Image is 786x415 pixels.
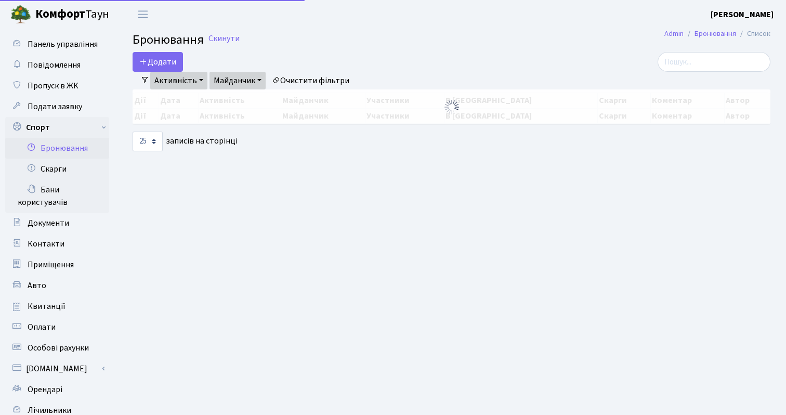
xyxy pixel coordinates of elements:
a: Особові рахунки [5,338,109,358]
a: Квитанції [5,296,109,317]
a: Приміщення [5,254,109,275]
nav: breadcrumb [649,23,786,45]
a: Документи [5,213,109,234]
a: Бронювання [695,28,736,39]
span: Повідомлення [28,59,81,71]
a: Контакти [5,234,109,254]
span: Документи [28,217,69,229]
a: Скарги [5,159,109,179]
button: Переключити навігацію [130,6,156,23]
a: Авто [5,275,109,296]
a: Орендарі [5,379,109,400]
span: Пропуск в ЖК [28,80,78,92]
button: Додати [133,52,183,72]
span: Бронювання [133,31,204,49]
label: записів на сторінці [133,132,238,151]
span: Подати заявку [28,101,82,112]
a: [DOMAIN_NAME] [5,358,109,379]
a: Пропуск в ЖК [5,75,109,96]
a: [PERSON_NAME] [711,8,774,21]
span: Панель управління [28,38,98,50]
select: записів на сторінці [133,132,163,151]
a: Скинути [208,34,240,44]
span: Приміщення [28,259,74,270]
span: Таун [35,6,109,23]
a: Бронювання [5,138,109,159]
span: Квитанції [28,301,65,312]
b: [PERSON_NAME] [711,9,774,20]
a: Майданчик [209,72,266,89]
a: Активність [150,72,207,89]
a: Спорт [5,117,109,138]
input: Пошук... [658,52,770,72]
span: Авто [28,280,46,291]
a: Admin [664,28,684,39]
li: Список [736,28,770,40]
a: Панель управління [5,34,109,55]
a: Бани користувачів [5,179,109,213]
a: Оплати [5,317,109,338]
b: Комфорт [35,6,85,22]
img: Обробка... [443,99,460,115]
span: Особові рахунки [28,342,89,354]
span: Орендарі [28,384,62,395]
a: Повідомлення [5,55,109,75]
span: Контакти [28,238,64,250]
img: logo.png [10,4,31,25]
a: Подати заявку [5,96,109,117]
a: Очистити фільтри [268,72,353,89]
span: Оплати [28,321,56,333]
